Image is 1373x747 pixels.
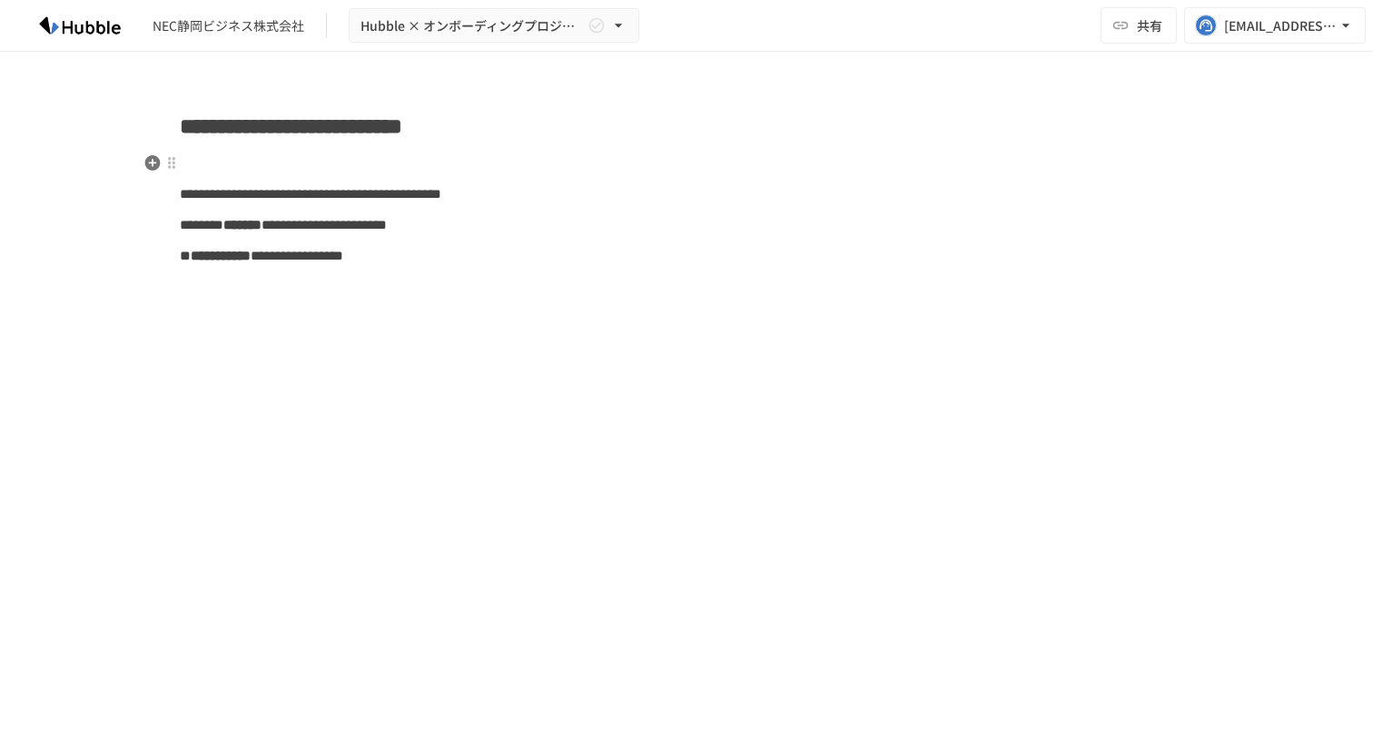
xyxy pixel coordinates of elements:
[153,16,304,35] div: NEC静岡ビジネス株式会社
[349,8,639,44] button: Hubble × オンボーディングプロジェクト NEC静岡ビジネス オンボーディングプロジェクト
[1137,15,1162,35] span: 共有
[1184,7,1366,44] button: [EMAIL_ADDRESS][DOMAIN_NAME]
[22,11,138,40] img: HzDRNkGCf7KYO4GfwKnzITak6oVsp5RHeZBEM1dQFiQ
[1224,15,1337,37] div: [EMAIL_ADDRESS][DOMAIN_NAME]
[361,15,584,37] span: Hubble × オンボーディングプロジェクト NEC静岡ビジネス オンボーディングプロジェクト
[1101,7,1177,44] button: 共有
